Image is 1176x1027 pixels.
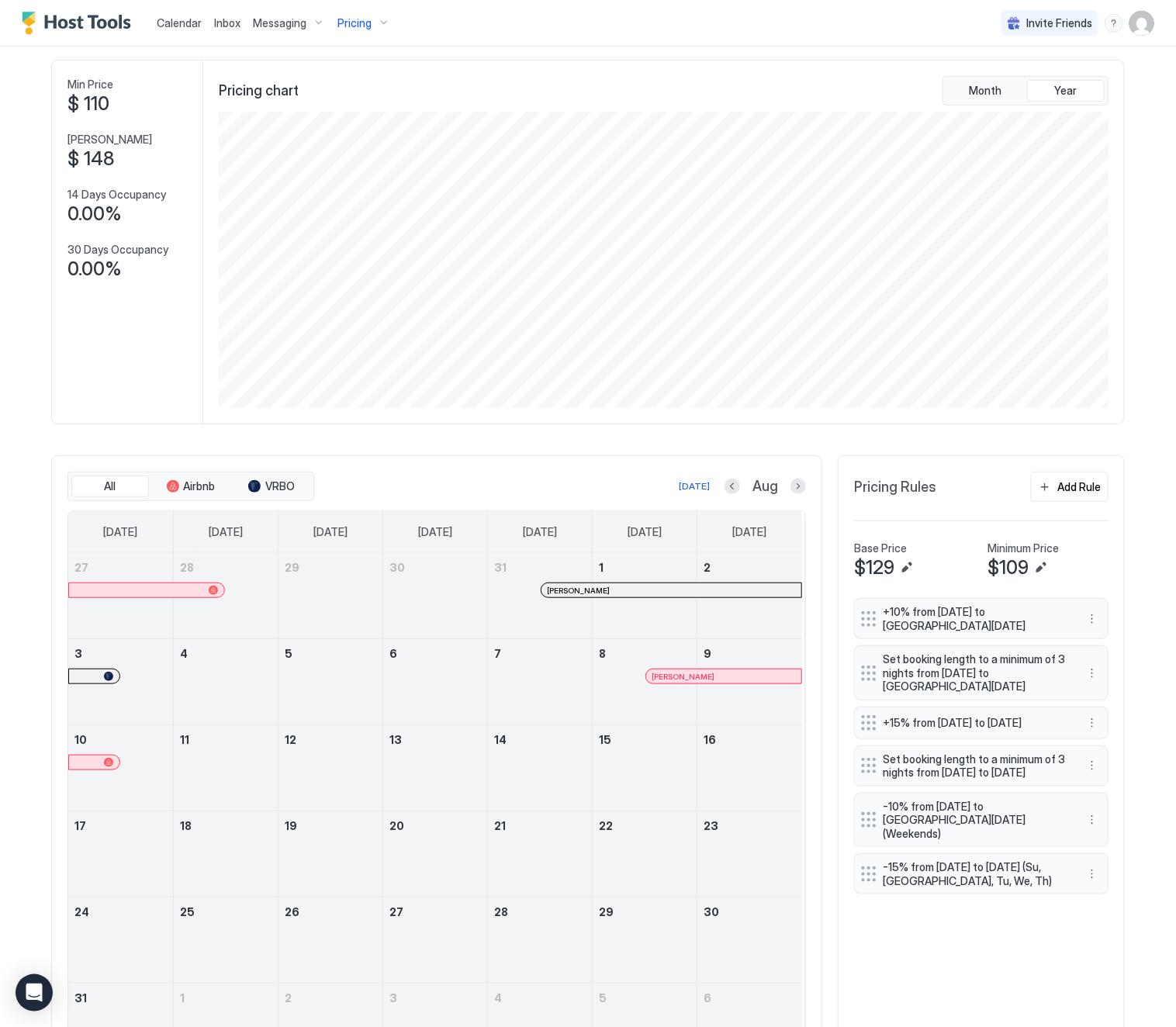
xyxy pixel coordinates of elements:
span: 24 [74,905,89,918]
td: August 27, 2025 [382,897,487,984]
button: All [71,475,149,497]
a: September 1, 2025 [174,984,278,1012]
span: 1 [180,991,185,1005]
span: 31 [74,991,87,1005]
span: 31 [494,561,507,574]
a: Monday [193,511,258,553]
td: August 24, 2025 [68,897,173,984]
td: August 2, 2025 [697,553,802,639]
button: Previous month [725,479,740,494]
td: August 9, 2025 [697,639,802,725]
a: September 3, 2025 [383,984,487,1012]
span: -15% from [DATE] to [DATE] (Su, [GEOGRAPHIC_DATA], Tu, We, Th) [883,860,1067,887]
span: [DATE] [523,525,557,539]
a: August 9, 2025 [697,639,802,668]
td: July 30, 2025 [382,553,487,639]
a: August 23, 2025 [697,811,802,840]
span: 14 Days Occupancy [67,188,166,202]
a: August 29, 2025 [593,897,697,926]
span: 12 [285,733,296,746]
a: August 16, 2025 [697,725,802,754]
span: 23 [704,819,718,832]
span: -10% from [DATE] to [GEOGRAPHIC_DATA][DATE] (Weekends) [883,800,1067,841]
div: [PERSON_NAME] [548,586,796,596]
span: Pricing [337,16,372,30]
span: 2 [285,991,292,1005]
span: Set booking length to a minimum of 3 nights from [DATE] to [GEOGRAPHIC_DATA][DATE] [883,652,1067,693]
span: 0.00% [67,202,122,226]
a: September 2, 2025 [278,984,382,1012]
div: tab-group [67,472,314,501]
a: August 31, 2025 [68,984,173,1012]
a: August 22, 2025 [593,811,697,840]
span: $109 [987,556,1029,579]
a: August 3, 2025 [68,639,173,668]
span: 28 [180,561,194,574]
button: VRBO [233,475,310,497]
span: 29 [285,561,299,574]
a: Friday [612,511,677,553]
span: 3 [389,991,397,1005]
span: +15% from [DATE] to [DATE] [883,716,1067,730]
span: [DATE] [733,525,767,539]
span: VRBO [265,479,295,493]
td: August 20, 2025 [382,811,487,897]
a: August 7, 2025 [488,639,592,668]
span: 19 [285,819,297,832]
span: 27 [389,905,403,918]
span: Min Price [67,78,113,92]
span: 30 Days Occupancy [67,243,168,257]
span: 13 [389,733,402,746]
button: More options [1083,714,1102,732]
span: 5 [599,991,607,1005]
td: August 3, 2025 [68,639,173,725]
button: More options [1083,865,1102,883]
div: menu [1105,14,1123,33]
a: August 1, 2025 [593,553,697,582]
td: August 21, 2025 [488,811,593,897]
a: Thursday [507,511,572,553]
button: Month [946,80,1024,102]
div: Open Intercom Messenger [16,974,53,1011]
td: August 23, 2025 [697,811,802,897]
div: menu [1083,610,1102,628]
span: 8 [599,647,606,660]
a: July 30, 2025 [383,553,487,582]
td: August 12, 2025 [278,725,382,811]
span: $ 148 [67,147,114,171]
a: August 19, 2025 [278,811,382,840]
a: August 11, 2025 [174,725,278,754]
td: August 22, 2025 [593,811,697,897]
a: August 15, 2025 [593,725,697,754]
span: Inbox [214,16,240,29]
span: $ 110 [67,92,109,116]
span: 18 [180,819,192,832]
a: August 18, 2025 [174,811,278,840]
td: August 28, 2025 [488,897,593,984]
a: September 6, 2025 [697,984,802,1012]
a: Host Tools Logo [22,12,138,35]
span: All [105,479,116,493]
span: 10 [74,733,87,746]
a: August 4, 2025 [174,639,278,668]
span: 0.00% [67,258,122,281]
button: Airbnb [152,475,230,497]
span: Pricing Rules [854,479,936,496]
span: [DATE] [418,525,452,539]
a: August 10, 2025 [68,725,173,754]
td: August 1, 2025 [593,553,697,639]
span: 29 [599,905,614,918]
div: menu [1083,664,1102,683]
div: tab-group [943,76,1109,105]
a: Tuesday [298,511,363,553]
span: 17 [74,819,86,832]
a: August 25, 2025 [174,897,278,926]
span: +10% from [DATE] to [GEOGRAPHIC_DATA][DATE] [883,605,1067,632]
a: Inbox [214,15,240,31]
button: Edit [898,558,916,577]
span: $129 [854,556,894,579]
span: Invite Friends [1026,16,1092,30]
span: 16 [704,733,716,746]
a: August 28, 2025 [488,897,592,926]
a: August 30, 2025 [697,897,802,926]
